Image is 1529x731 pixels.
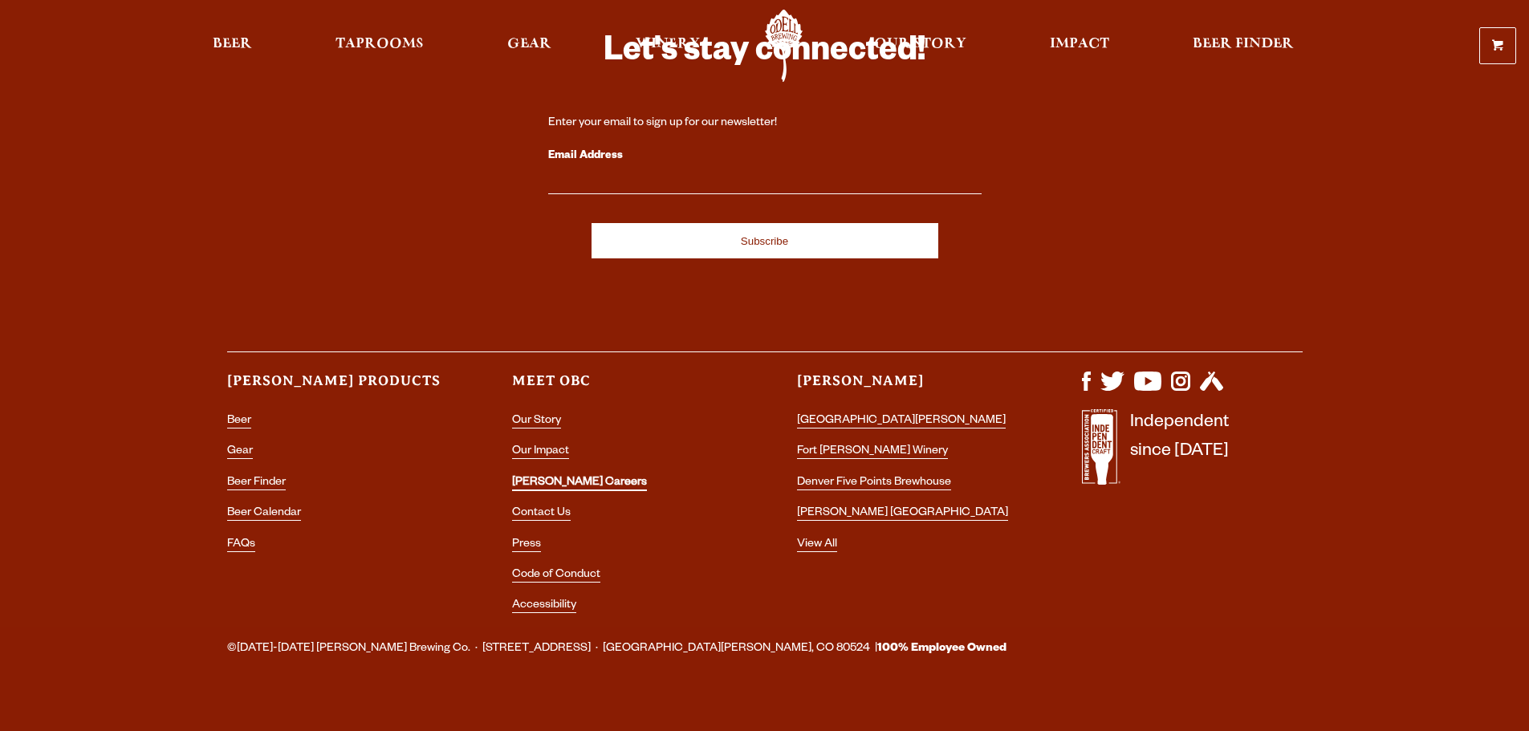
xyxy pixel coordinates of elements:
a: Gear [497,10,562,82]
span: Gear [507,38,551,51]
p: Independent since [DATE] [1130,409,1229,493]
input: Subscribe [592,223,938,258]
a: Press [512,538,541,552]
a: Accessibility [512,599,576,613]
a: Visit us on X (formerly Twitter) [1100,383,1124,396]
span: Taprooms [335,38,424,51]
a: Winery [625,10,710,82]
a: Gear [227,445,253,459]
a: Odell Home [754,10,814,82]
span: ©[DATE]-[DATE] [PERSON_NAME] Brewing Co. · [STREET_ADDRESS] · [GEOGRAPHIC_DATA][PERSON_NAME], CO ... [227,639,1006,660]
h3: [PERSON_NAME] Products [227,372,448,404]
a: Beer Finder [227,477,286,490]
a: Visit us on YouTube [1134,383,1161,396]
a: Code of Conduct [512,569,600,583]
a: Our Impact [512,445,569,459]
a: [GEOGRAPHIC_DATA][PERSON_NAME] [797,415,1006,428]
div: Enter your email to sign up for our newsletter! [548,116,982,132]
a: Beer [227,415,251,428]
a: Visit us on Untappd [1200,383,1223,396]
a: [PERSON_NAME] [GEOGRAPHIC_DATA] [797,507,1008,521]
span: Beer [213,38,252,51]
a: Impact [1039,10,1120,82]
a: Visit us on Instagram [1171,383,1190,396]
h3: [PERSON_NAME] [797,372,1018,404]
a: Beer [202,10,262,82]
a: FAQs [227,538,255,552]
a: Our Story [512,415,561,428]
a: Contact Us [512,507,571,521]
a: [PERSON_NAME] Careers [512,477,647,491]
a: Visit us on Facebook [1082,383,1091,396]
a: Fort [PERSON_NAME] Winery [797,445,948,459]
h3: Meet OBC [512,372,733,404]
span: Impact [1050,38,1109,51]
span: Winery [636,38,700,51]
a: Beer Calendar [227,507,301,521]
label: Email Address [548,146,982,167]
a: Our Story [864,10,977,82]
strong: 100% Employee Owned [877,643,1006,656]
span: Beer Finder [1193,38,1294,51]
a: View All [797,538,837,552]
span: Our Story [874,38,966,51]
a: Beer Finder [1182,10,1304,82]
a: Denver Five Points Brewhouse [797,477,951,490]
a: Taprooms [325,10,434,82]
